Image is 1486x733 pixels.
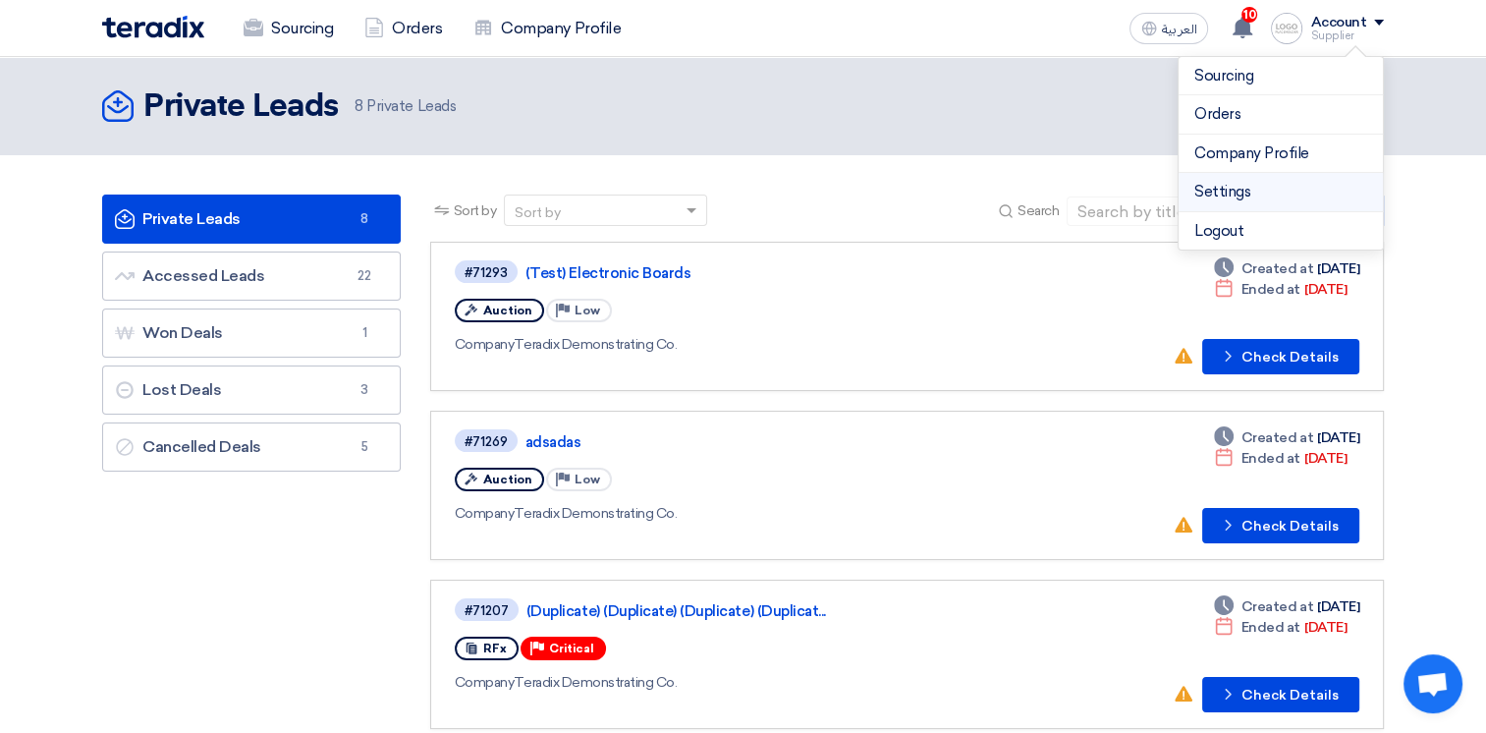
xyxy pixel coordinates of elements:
[455,336,515,353] span: Company
[1214,258,1359,279] div: [DATE]
[228,7,349,50] a: Sourcing
[1202,677,1359,712] button: Check Details
[355,97,363,115] span: 8
[1241,448,1300,469] span: Ended at
[1067,197,1342,226] input: Search by title or reference number
[575,304,600,317] span: Low
[1129,13,1208,44] button: العربية
[1241,258,1313,279] span: Created at
[1241,427,1313,448] span: Created at
[353,323,376,343] span: 1
[353,380,376,400] span: 3
[1214,427,1359,448] div: [DATE]
[465,435,508,448] div: #71269
[575,473,600,486] span: Low
[1214,596,1359,617] div: [DATE]
[525,433,1017,451] a: adsadas
[455,505,515,522] span: Company
[1194,142,1367,165] a: Company Profile
[1241,596,1313,617] span: Created at
[1403,654,1462,713] div: Open chat
[143,87,339,127] h2: Private Leads
[525,264,1017,282] a: (Test) Electronic Boards
[102,16,204,38] img: Teradix logo
[1161,23,1196,36] span: العربية
[102,309,401,358] a: Won Deals1
[1179,212,1383,251] li: Logout
[1194,65,1367,87] a: Sourcing
[515,202,561,223] div: Sort by
[455,503,1020,524] div: Teradix Demonstrating Co.
[102,423,401,472] a: Cancelled Deals5
[455,334,1020,355] div: Teradix Demonstrating Co.
[455,674,515,691] span: Company
[1271,13,1302,44] img: logoPlaceholder_1755177967591.jpg
[102,366,401,415] a: Lost Deals3
[454,200,497,221] span: Sort by
[1214,617,1347,638] div: [DATE]
[1310,15,1366,31] div: Account
[1194,103,1367,126] a: Orders
[349,7,458,50] a: Orders
[465,604,509,617] div: #71207
[353,209,376,229] span: 8
[355,95,456,118] span: Private Leads
[102,252,401,301] a: Accessed Leads22
[483,304,532,317] span: Auction
[483,473,532,486] span: Auction
[102,195,401,244] a: Private Leads8
[549,642,594,655] span: Critical
[458,7,636,50] a: Company Profile
[1238,448,1347,469] span: [DATE]
[1241,279,1300,300] span: Ended at
[455,672,1021,693] div: Teradix Demonstrating Co.
[1241,617,1300,638] span: Ended at
[526,602,1018,620] a: (Duplicate) (Duplicate) (Duplicate) (Duplicat...
[1194,181,1367,203] a: Settings
[1202,508,1359,543] button: Check Details
[1202,339,1359,374] button: Check Details
[465,266,508,279] div: #71293
[353,266,376,286] span: 22
[353,437,376,457] span: 5
[1310,30,1384,41] div: Supplier
[483,642,507,655] span: RFx
[1241,7,1257,23] span: 10
[1238,279,1347,300] span: [DATE]
[1018,200,1059,221] span: Search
